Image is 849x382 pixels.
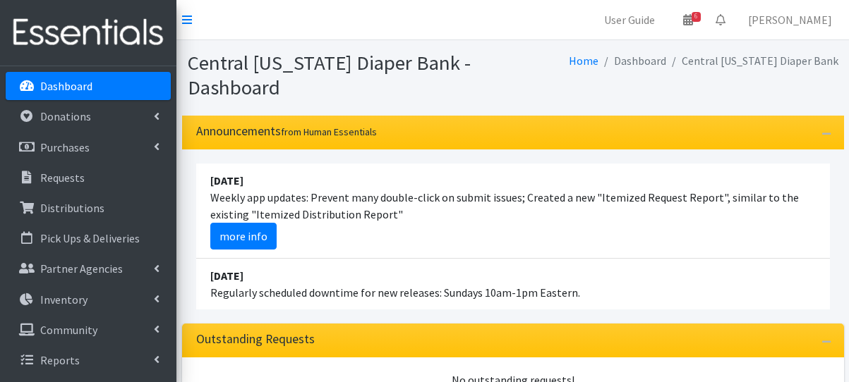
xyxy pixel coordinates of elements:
[6,164,171,192] a: Requests
[6,72,171,100] a: Dashboard
[210,269,243,283] strong: [DATE]
[593,6,666,34] a: User Guide
[6,316,171,344] a: Community
[40,323,97,337] p: Community
[737,6,843,34] a: [PERSON_NAME]
[598,51,666,71] li: Dashboard
[6,254,171,283] a: Partner Agencies
[6,285,171,314] a: Inventory
[40,353,80,367] p: Reports
[692,12,701,22] span: 6
[40,292,88,307] p: Inventory
[6,9,171,56] img: HumanEssentials
[196,164,830,259] li: Weekly app updates: Prevent many double-click on submit issues; Created a new "Itemized Request R...
[196,124,377,139] h3: Announcements
[210,173,243,187] strong: [DATE]
[6,346,171,374] a: Reports
[196,332,315,347] h3: Outstanding Requests
[40,201,104,215] p: Distributions
[196,259,830,309] li: Regularly scheduled downtime for new releases: Sundays 10am-1pm Eastern.
[40,79,92,93] p: Dashboard
[6,224,171,252] a: Pick Ups & Deliveries
[40,109,91,123] p: Donations
[210,223,277,249] a: more info
[569,54,598,68] a: Home
[40,261,123,276] p: Partner Agencies
[188,51,508,99] h1: Central [US_STATE] Diaper Bank - Dashboard
[666,51,838,71] li: Central [US_STATE] Diaper Bank
[6,102,171,130] a: Donations
[672,6,704,34] a: 6
[6,133,171,161] a: Purchases
[40,140,90,154] p: Purchases
[281,125,377,138] small: from Human Essentials
[40,231,140,245] p: Pick Ups & Deliveries
[40,171,85,185] p: Requests
[6,194,171,222] a: Distributions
